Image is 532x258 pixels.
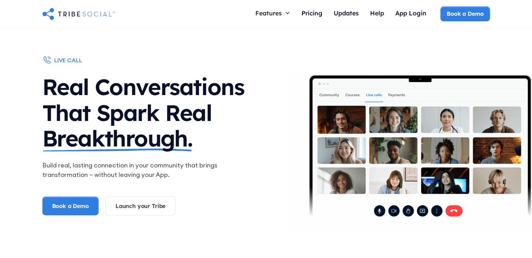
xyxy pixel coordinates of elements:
div: Help [370,9,384,17]
a: Updates [328,6,364,21]
a: Pricing [296,6,328,21]
a: Book a Demo [440,6,490,21]
a: App Login [390,6,432,21]
a: Book a Demo [42,196,99,215]
div: Features [255,9,282,17]
a: Launch your Tribe [105,196,176,216]
div: Updates [334,9,359,17]
p: Build real, lasting connection in your community that brings transformation — without leaving you... [42,160,221,179]
div: Pricing [302,9,322,17]
div: App Login [395,9,426,17]
span: Breakthrough. [42,126,192,151]
h1: Real Conversations That Spark Real [42,67,289,155]
div: live call [54,56,82,64]
div: Features [250,6,296,20]
a: home [42,7,115,21]
a: Help [364,6,390,21]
